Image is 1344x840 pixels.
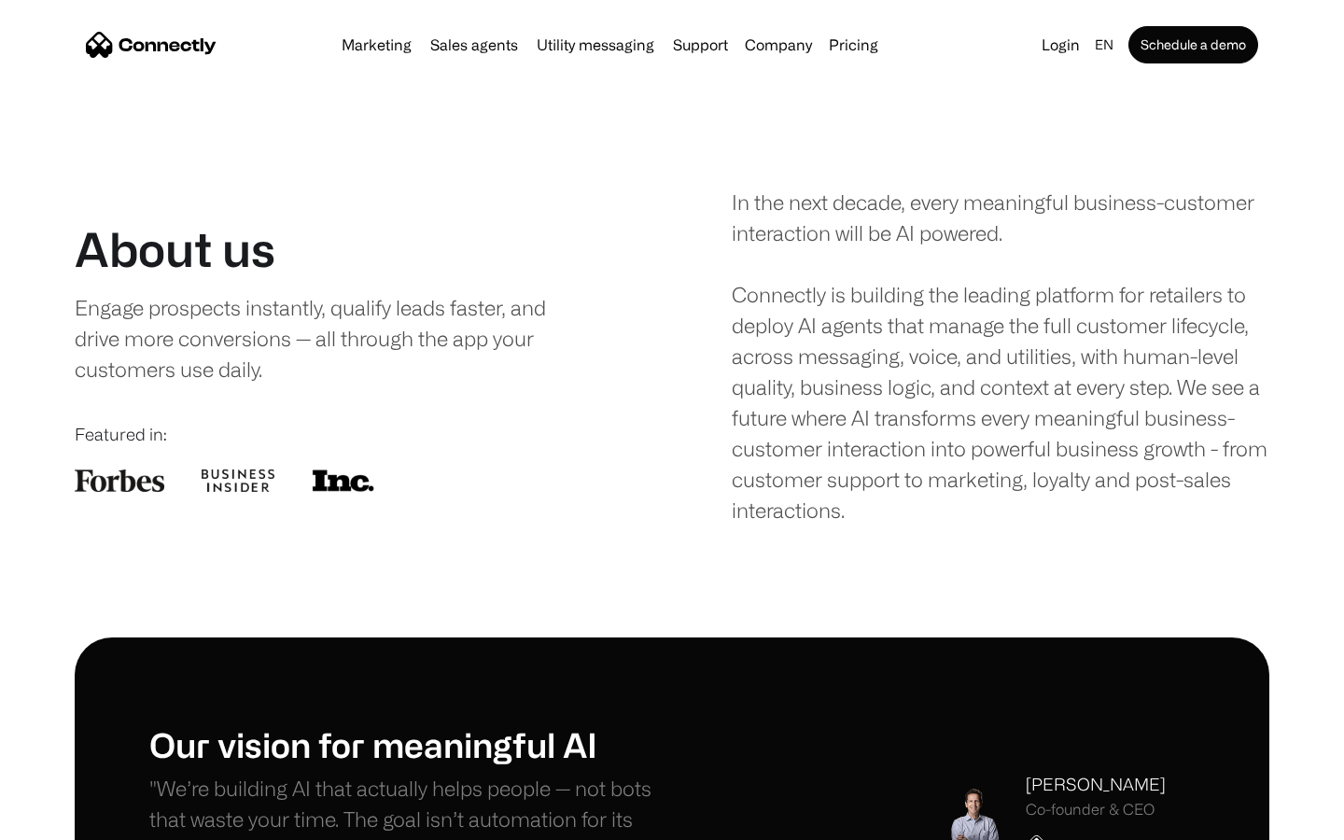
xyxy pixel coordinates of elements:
div: Co-founder & CEO [1026,801,1166,819]
a: Login [1034,32,1087,58]
div: Featured in: [75,422,612,447]
a: Utility messaging [529,37,662,52]
h1: Our vision for meaningful AI [149,724,672,764]
div: [PERSON_NAME] [1026,772,1166,797]
a: Schedule a demo [1128,26,1258,63]
div: Company [745,32,812,58]
aside: Language selected: English [19,805,112,833]
div: en [1087,32,1125,58]
div: Company [739,32,818,58]
div: In the next decade, every meaningful business-customer interaction will be AI powered. Connectly ... [732,187,1269,525]
a: Pricing [821,37,886,52]
a: Support [665,37,735,52]
h1: About us [75,221,275,277]
div: Engage prospects instantly, qualify leads faster, and drive more conversions — all through the ap... [75,292,585,385]
a: Sales agents [423,37,525,52]
a: home [86,31,217,59]
ul: Language list [37,807,112,833]
div: en [1095,32,1113,58]
a: Marketing [334,37,419,52]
